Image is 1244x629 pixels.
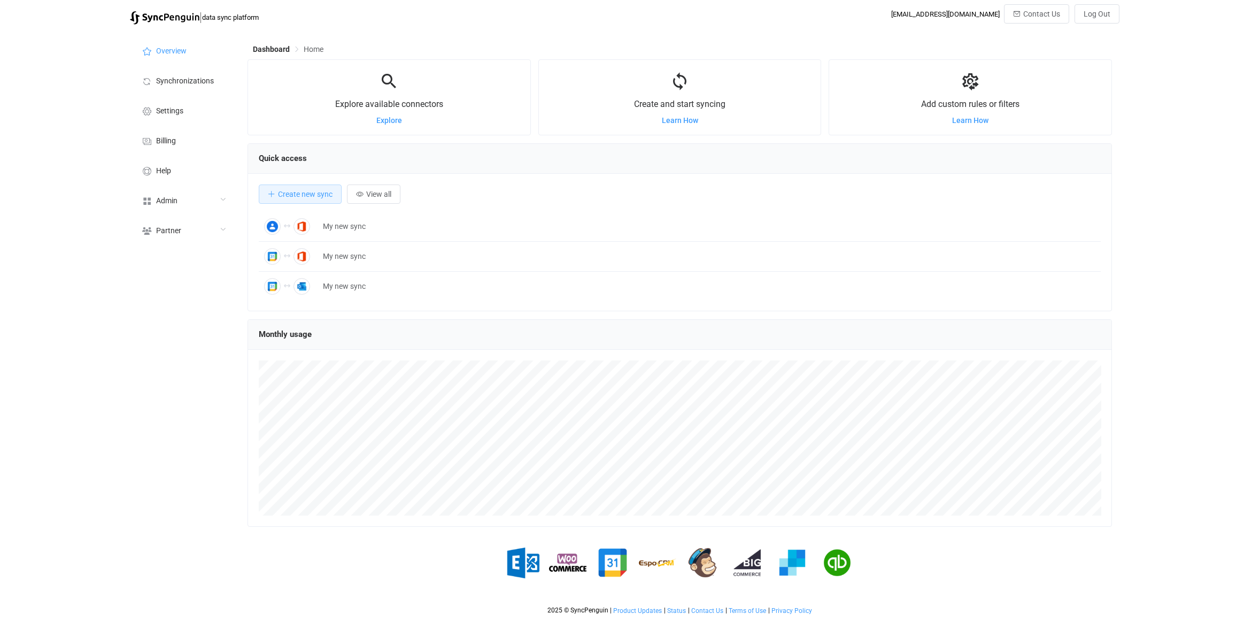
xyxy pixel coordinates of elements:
img: google.png [594,544,631,581]
button: Create new sync [259,185,342,204]
span: | [199,10,202,25]
span: Synchronizations [156,77,214,86]
a: Learn How [662,116,698,125]
span: Partner [156,227,181,235]
button: Log Out [1075,4,1119,24]
button: View all [347,185,400,204]
a: Privacy Policy [771,607,813,615]
span: Admin [156,197,177,205]
span: Create and start syncing [634,99,725,109]
img: big-commerce.png [729,544,766,581]
span: Help [156,167,171,175]
div: [EMAIL_ADDRESS][DOMAIN_NAME] [891,10,1000,18]
span: View all [366,190,391,198]
a: Explore [376,116,402,125]
span: Terms of Use [729,607,766,615]
span: Contact Us [1023,10,1060,18]
span: | [664,607,666,614]
a: Terms of Use [728,607,767,615]
span: | [768,607,770,614]
span: | [725,607,727,614]
span: Dashboard [253,45,290,53]
span: Settings [156,107,183,116]
a: Synchronizations [130,65,237,95]
img: espo-crm.png [639,544,676,581]
span: Monthly usage [259,329,312,339]
span: Privacy Policy [771,607,812,615]
img: exchange.png [504,544,542,581]
a: |data sync platform [130,10,259,25]
span: Create new sync [278,190,333,198]
a: Status [667,607,686,615]
a: Contact Us [691,607,724,615]
a: Help [130,155,237,185]
a: Product Updates [613,607,662,615]
span: Add custom rules or filters [921,99,1019,109]
a: Overview [130,35,237,65]
span: Home [304,45,323,53]
a: Learn How [952,116,988,125]
img: quickbooks.png [818,544,856,581]
span: 2025 © SyncPenguin [547,607,608,614]
span: | [688,607,690,614]
img: mailchimp.png [684,544,721,581]
img: sendgrid.png [774,544,811,581]
span: | [610,607,612,614]
span: Explore available connectors [335,99,443,109]
span: Billing [156,137,176,145]
span: Contact Us [691,607,723,615]
span: Quick access [259,154,307,163]
div: Breadcrumb [253,45,323,53]
button: Contact Us [1004,4,1069,24]
a: Settings [130,95,237,125]
img: syncpenguin.svg [130,11,199,25]
span: Log Out [1084,10,1110,18]
img: woo-commerce.png [549,544,586,581]
a: Billing [130,125,237,155]
span: data sync platform [202,13,259,21]
span: Overview [156,47,187,56]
